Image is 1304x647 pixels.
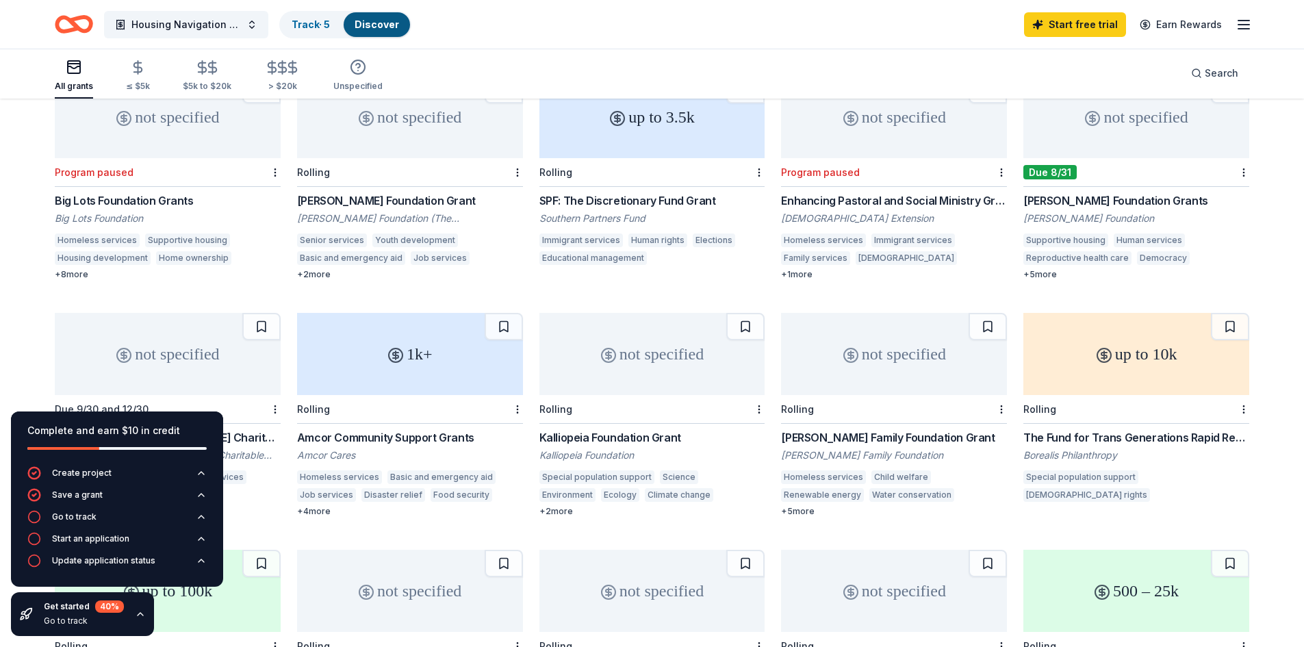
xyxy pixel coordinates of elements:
a: not specifiedDue 9/30 and 12/30[PERSON_NAME] [PERSON_NAME] Charitable Foundation Grant[PERSON_NAM... [55,313,281,506]
div: Rolling [781,403,814,415]
button: Save a grant [27,488,207,510]
div: Homeless services [297,470,382,484]
div: not specified [55,313,281,395]
div: Democracy [1137,251,1190,265]
div: Senior services [297,233,367,247]
div: [PERSON_NAME] Foundation Grant [297,192,523,209]
div: [PERSON_NAME] Family Foundation Grant [781,429,1007,446]
a: Discover [355,18,399,30]
div: Amcor Community Support Grants [297,429,523,446]
div: Human services [1114,233,1185,247]
div: Disaster relief [361,488,425,502]
div: not specified [297,550,523,632]
span: Housing Navigation & Wholistic Partnership [131,16,241,33]
button: Unspecified [333,53,383,99]
a: not specifiedProgram pausedBig Lots Foundation GrantsBig Lots FoundationHomeless servicesSupporti... [55,76,281,280]
div: Science [660,470,698,484]
div: [PERSON_NAME] Foundation (The [PERSON_NAME] Foundation) [297,212,523,225]
a: Earn Rewards [1132,12,1230,37]
a: not specifiedDue 8/31[PERSON_NAME] Foundation Grants[PERSON_NAME] FoundationSupportive housingHum... [1023,76,1249,280]
div: + 2 more [539,506,765,517]
div: Amcor Cares [297,448,523,462]
div: + 1 more [781,269,1007,280]
div: Human rights [628,233,687,247]
div: not specified [781,76,1007,158]
div: The Fund for Trans Generations Rapid Response Fund [1023,429,1249,446]
div: Program paused [781,166,860,178]
div: not specified [1023,76,1249,158]
div: Climate change [645,488,713,502]
a: Home [55,8,93,40]
div: not specified [539,313,765,395]
div: Homeless services [781,233,866,247]
div: up to 3.5k [539,76,765,158]
div: Elections [693,233,735,247]
div: Housing development [55,251,151,265]
div: Ecology [601,488,639,502]
div: Update application status [52,555,155,566]
div: + 8 more [55,269,281,280]
button: Track· 5Discover [279,11,411,38]
a: Track· 5 [292,18,330,30]
button: Search [1180,60,1249,87]
div: Reproductive health care [1023,251,1132,265]
div: Kalliopeia Foundation Grant [539,429,765,446]
div: Create project [52,468,112,479]
div: Environment [539,488,596,502]
div: Water conservation [869,488,954,502]
div: [PERSON_NAME] Family Foundation [781,448,1007,462]
div: [DEMOGRAPHIC_DATA] rights [1023,488,1150,502]
div: Job services [297,488,356,502]
div: Immigrant services [871,233,955,247]
div: Go to track [52,511,97,522]
a: up to 3.5kRollingSPF: The Discretionary Fund GrantSouthern Partners FundImmigrant servicesHuman r... [539,76,765,269]
div: Start an application [52,533,129,544]
a: up to 10kRollingThe Fund for Trans Generations Rapid Response FundBorealis PhilanthropySpecial po... [1023,313,1249,506]
div: ≤ $5k [126,81,150,92]
div: Get started [44,600,124,613]
div: Food security [431,488,492,502]
div: Due 8/31 [1023,165,1077,179]
div: Basic and emergency aid [297,251,405,265]
div: Unspecified [333,81,383,92]
div: Rolling [539,403,572,415]
button: Create project [27,466,207,488]
div: Home ownership [156,251,231,265]
div: Enhancing Pastoral and Social Ministry Grants [781,192,1007,209]
div: Special population support [1023,470,1138,484]
button: Start an application [27,532,207,554]
div: Immigrant services [539,233,623,247]
div: Educational management [539,251,647,265]
div: 1k+ [297,313,523,395]
div: [PERSON_NAME] Foundation Grants [1023,192,1249,209]
div: Save a grant [52,490,103,500]
a: not specifiedRolling[PERSON_NAME] Foundation Grant[PERSON_NAME] Foundation (The [PERSON_NAME] Fou... [297,76,523,280]
div: Southern Partners Fund [539,212,765,225]
div: SPF: The Discretionary Fund Grant [539,192,765,209]
div: Basic and emergency aid [387,470,496,484]
div: Rolling [297,166,330,178]
div: Child welfare [871,470,931,484]
div: [PERSON_NAME] Foundation [1023,212,1249,225]
div: Job services [411,251,470,265]
div: 500 – 25k [1023,550,1249,632]
a: not specifiedRollingKalliopeia Foundation GrantKalliopeia FoundationSpecial population supportSci... [539,313,765,517]
button: Go to track [27,510,207,532]
div: + 5 more [781,506,1007,517]
button: ≤ $5k [126,54,150,99]
div: + 2 more [297,269,523,280]
div: Complete and earn $10 in credit [27,422,207,439]
div: up to 10k [1023,313,1249,395]
div: Homeless services [781,470,866,484]
div: Big Lots Foundation Grants [55,192,281,209]
a: not specifiedProgram pausedEnhancing Pastoral and Social Ministry Grants[DEMOGRAPHIC_DATA] Extens... [781,76,1007,280]
div: Rolling [1023,403,1056,415]
div: [DEMOGRAPHIC_DATA] Extension [781,212,1007,225]
button: All grants [55,53,93,99]
a: 1k+RollingAmcor Community Support GrantsAmcor CaresHomeless servicesBasic and emergency aidJob se... [297,313,523,517]
div: not specified [781,313,1007,395]
div: Homeless services [55,233,140,247]
div: not specified [55,76,281,158]
div: Special population support [539,470,654,484]
div: 40 % [95,600,124,613]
